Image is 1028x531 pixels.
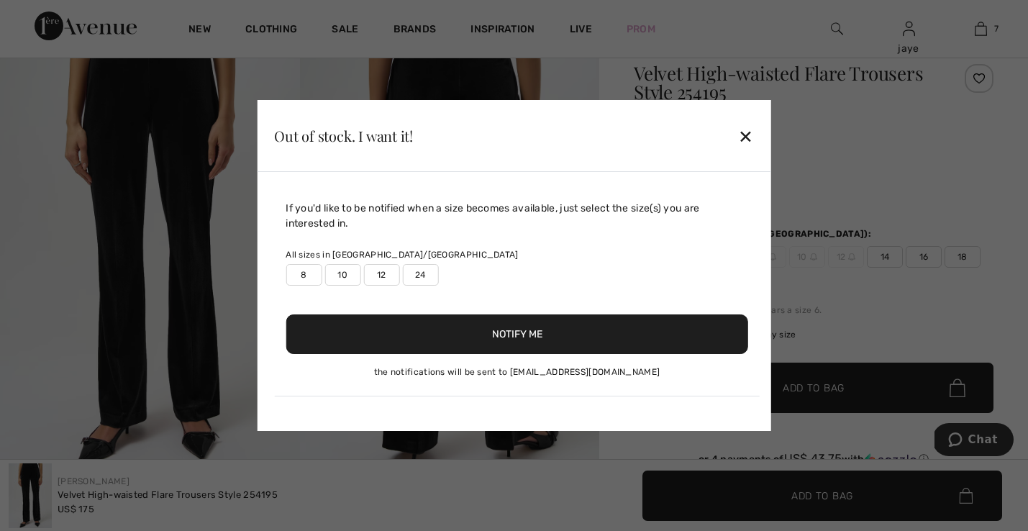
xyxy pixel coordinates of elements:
label: 12 [363,264,399,286]
div: If you'd like to be notified when a size becomes available, just select the size(s) you are inter... [286,201,748,231]
button: Notify Me [286,314,748,354]
span: Chat [34,10,63,23]
label: 10 [324,264,360,286]
label: 24 [402,264,438,286]
div: Out of stock. I want it! [274,129,413,143]
div: ✕ [738,121,753,151]
div: the notifications will be sent to [EMAIL_ADDRESS][DOMAIN_NAME] [286,366,748,378]
div: All sizes in [GEOGRAPHIC_DATA]/[GEOGRAPHIC_DATA] [286,248,748,261]
label: 8 [286,264,322,286]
